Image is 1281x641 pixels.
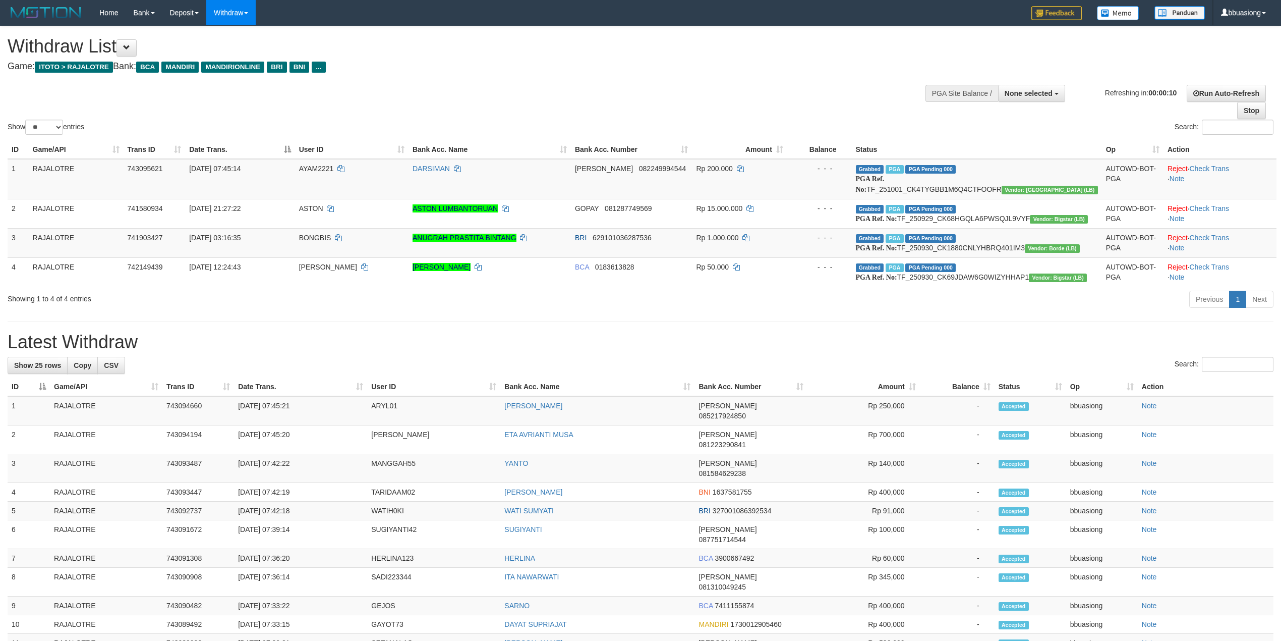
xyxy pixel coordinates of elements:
[367,483,500,502] td: TARIDAAM02
[1163,159,1276,199] td: · ·
[367,615,500,634] td: GAYOT73
[886,205,903,213] span: Marked by bbuasiong
[1102,257,1163,287] td: AUTOWD-BOT-PGA
[1031,6,1082,20] img: Feedback.jpg
[413,165,450,173] a: DARSIMAN
[189,204,241,212] span: [DATE] 21:27:22
[1170,244,1185,252] a: Note
[29,228,124,257] td: RAJALOTRE
[8,520,50,549] td: 6
[128,234,163,242] span: 741903427
[920,549,995,568] td: -
[500,378,694,396] th: Bank Acc. Name: activate to sort column ascending
[29,159,124,199] td: RAJALOTRE
[852,159,1102,199] td: TF_251001_CK4TYGBB1M6Q4CTFOOFR
[8,257,29,287] td: 4
[234,615,367,634] td: [DATE] 07:33:15
[715,602,754,610] span: Copy 7411155874 to clipboard
[1097,6,1139,20] img: Button%20Memo.svg
[50,615,162,634] td: RAJALOTRE
[234,483,367,502] td: [DATE] 07:42:19
[999,555,1029,563] span: Accepted
[201,62,264,73] span: MANDIRIONLINE
[715,554,754,562] span: Copy 3900667492 to clipboard
[162,549,234,568] td: 743091308
[696,263,729,271] span: Rp 50.000
[1168,263,1188,271] a: Reject
[8,454,50,483] td: 3
[162,483,234,502] td: 743093447
[29,199,124,228] td: RAJALOTRE
[1202,120,1273,135] input: Search:
[1189,234,1229,242] a: Check Trans
[807,454,920,483] td: Rp 140,000
[1237,102,1266,119] a: Stop
[8,597,50,615] td: 9
[67,357,98,374] a: Copy
[698,507,710,515] span: BRI
[1066,483,1138,502] td: bbuasiong
[162,378,234,396] th: Trans ID: activate to sort column ascending
[920,597,995,615] td: -
[35,62,113,73] span: ITOTO > RAJALOTRE
[289,62,309,73] span: BNI
[856,274,897,281] b: PGA Ref. No:
[925,85,998,102] div: PGA Site Balance /
[1148,88,1177,96] strong: 00:00:10
[8,378,50,396] th: ID: activate to sort column descending
[299,263,357,271] span: [PERSON_NAME]
[999,602,1029,611] span: Accepted
[713,488,752,496] span: Copy 1637581755 to clipboard
[8,615,50,634] td: 10
[698,536,745,544] span: Copy 087751714544 to clipboard
[162,597,234,615] td: 743090482
[504,402,562,410] a: [PERSON_NAME]
[698,620,728,628] span: MANDIRI
[50,549,162,568] td: RAJALOTRE
[920,483,995,502] td: -
[367,454,500,483] td: MANGGAH55
[698,431,756,439] span: [PERSON_NAME]
[920,425,995,454] td: -
[807,549,920,568] td: Rp 60,000
[1246,291,1273,308] a: Next
[234,396,367,425] td: [DATE] 07:45:21
[713,507,772,515] span: Copy 327001086392534 to clipboard
[8,396,50,425] td: 1
[136,62,159,73] span: BCA
[504,488,562,496] a: [PERSON_NAME]
[1066,549,1138,568] td: bbuasiong
[14,361,61,369] span: Show 25 rows
[696,165,732,173] span: Rp 200.000
[905,205,956,213] span: PGA Pending
[1142,554,1157,562] a: Note
[852,228,1102,257] td: TF_250930_CK1880CNLYHBRQ401IM3
[787,140,852,159] th: Balance
[920,378,995,396] th: Balance: activate to sort column ascending
[1189,263,1229,271] a: Check Trans
[162,502,234,520] td: 743092737
[234,425,367,454] td: [DATE] 07:45:20
[295,140,409,159] th: User ID: activate to sort column ascending
[1170,273,1185,281] a: Note
[856,234,884,243] span: Grabbed
[999,507,1029,516] span: Accepted
[299,234,331,242] span: BONGBIS
[504,573,559,581] a: ITA NAWARWATI
[807,615,920,634] td: Rp 400,000
[234,568,367,597] td: [DATE] 07:36:14
[571,140,692,159] th: Bank Acc. Number: activate to sort column ascending
[605,204,652,212] span: Copy 081287749569 to clipboard
[995,378,1066,396] th: Status: activate to sort column ascending
[1005,89,1053,97] span: None selected
[999,489,1029,497] span: Accepted
[50,483,162,502] td: RAJALOTRE
[29,257,124,287] td: RAJALOTRE
[698,525,756,533] span: [PERSON_NAME]
[1102,199,1163,228] td: AUTOWD-BOT-PGA
[698,412,745,420] span: Copy 085217924850 to clipboard
[999,621,1029,629] span: Accepted
[162,425,234,454] td: 743094194
[1142,431,1157,439] a: Note
[367,378,500,396] th: User ID: activate to sort column ascending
